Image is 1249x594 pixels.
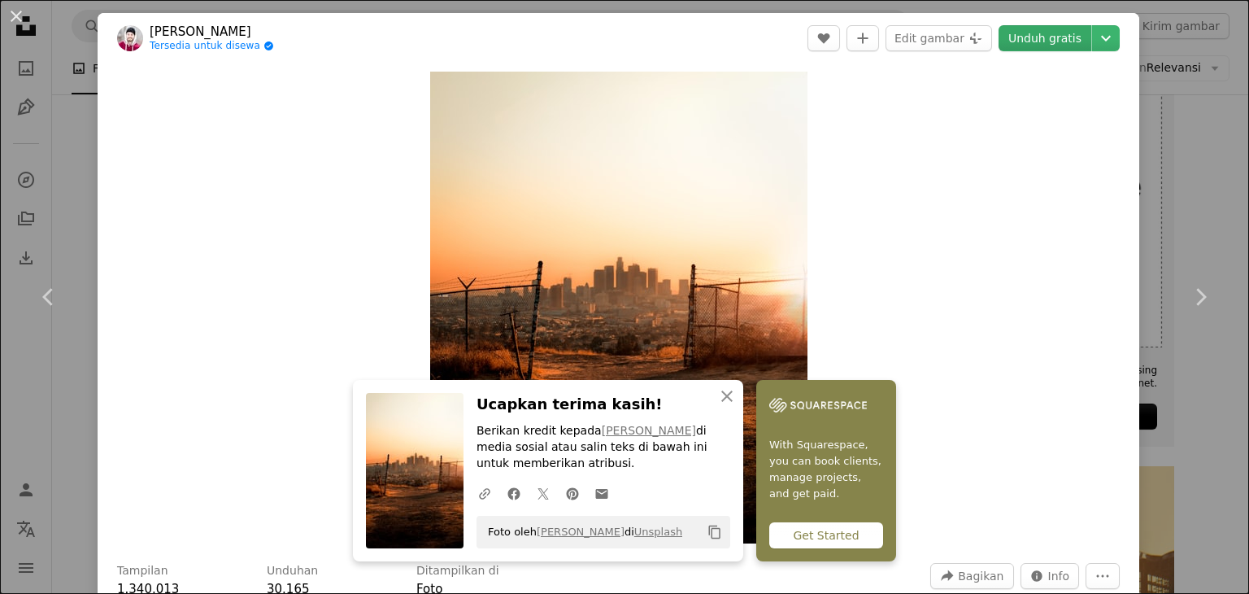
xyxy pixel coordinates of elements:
[267,563,318,579] h3: Unduhan
[537,526,624,538] a: [PERSON_NAME]
[117,563,168,579] h3: Tampilan
[930,563,1013,589] button: Bagikan gambar ini
[430,72,807,544] img: pagar logam hitam di dekat bangunan pada siang hari
[701,518,729,546] button: Salin ke papan klip
[117,25,143,51] img: Buka profil Daniel Lincoln
[602,424,696,437] a: [PERSON_NAME]
[477,423,730,472] p: Berikan kredit kepada di media sosial atau salin teks di bawah ini untuk memberikan atribusi.
[846,25,879,51] button: Tambahkan ke koleksi
[416,563,499,579] h3: Ditampilkan di
[769,522,883,548] div: Get Started
[150,24,274,40] a: [PERSON_NAME]
[769,393,867,417] img: file-1747939142011-51e5cc87e3c9
[1048,564,1070,588] span: Info
[499,477,529,509] a: Bagikan di Facebook
[1092,25,1120,51] button: Pilih ukuran unduhan
[477,393,730,417] h3: Ucapkan terima kasih!
[958,564,1003,588] span: Bagikan
[807,25,840,51] button: Sukai
[587,477,616,509] a: Bagikan melalui email
[480,519,682,545] span: Foto oleh di
[1021,563,1080,589] button: Statistik tentang gambar ini
[558,477,587,509] a: Bagikan di Pinterest
[769,437,883,502] span: With Squarespace, you can book clients, manage projects, and get paid.
[886,25,992,51] button: Edit gambar
[999,25,1091,51] a: Unduh gratis
[634,526,682,538] a: Unsplash
[756,380,896,561] a: With Squarespace, you can book clients, manage projects, and get paid.Get Started
[529,477,558,509] a: Bagikan di Twitter
[1086,563,1120,589] button: Tindakan Lainnya
[150,40,274,53] a: Tersedia untuk disewa
[1151,219,1249,375] a: Berikutnya
[430,72,807,544] button: Perbesar pada gambar ini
